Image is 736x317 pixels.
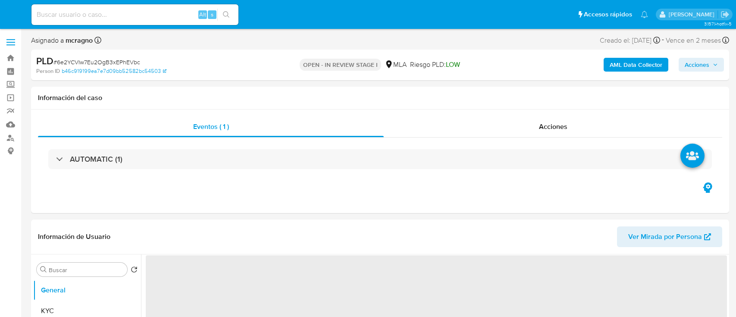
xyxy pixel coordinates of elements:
[679,58,724,72] button: Acciones
[385,60,407,69] div: MLA
[53,58,140,66] span: # 6e2YCVIw7Eu2OgB3xEPhEVbc
[300,59,381,71] p: OPEN - IN REVIEW STAGE I
[36,67,60,75] b: Person ID
[641,11,648,18] a: Notificaciones
[62,67,166,75] a: b46c919199ea7e7d09bb52582bc54503
[539,122,567,132] span: Acciones
[446,60,460,69] span: LOW
[666,36,721,45] span: Vence en 2 meses
[193,122,229,132] span: Eventos ( 1 )
[31,36,93,45] span: Asignado a
[40,266,47,273] button: Buscar
[131,266,138,276] button: Volver al orden por defecto
[720,10,730,19] a: Salir
[199,10,206,19] span: Alt
[31,9,238,20] input: Buscar usuario o caso...
[610,58,662,72] b: AML Data Collector
[64,35,93,45] b: mcragno
[628,226,702,247] span: Ver Mirada por Persona
[36,54,53,68] b: PLD
[410,60,460,69] span: Riesgo PLD:
[604,58,668,72] button: AML Data Collector
[217,9,235,21] button: search-icon
[33,280,141,301] button: General
[669,10,717,19] p: marielabelen.cragno@mercadolibre.com
[617,226,722,247] button: Ver Mirada por Persona
[38,94,722,102] h1: Información del caso
[211,10,213,19] span: s
[49,266,124,274] input: Buscar
[600,35,660,46] div: Creado el: [DATE]
[48,149,712,169] div: AUTOMATIC (1)
[685,58,709,72] span: Acciones
[70,154,122,164] h3: AUTOMATIC (1)
[662,35,664,46] span: -
[584,10,632,19] span: Accesos rápidos
[38,232,110,241] h1: Información de Usuario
